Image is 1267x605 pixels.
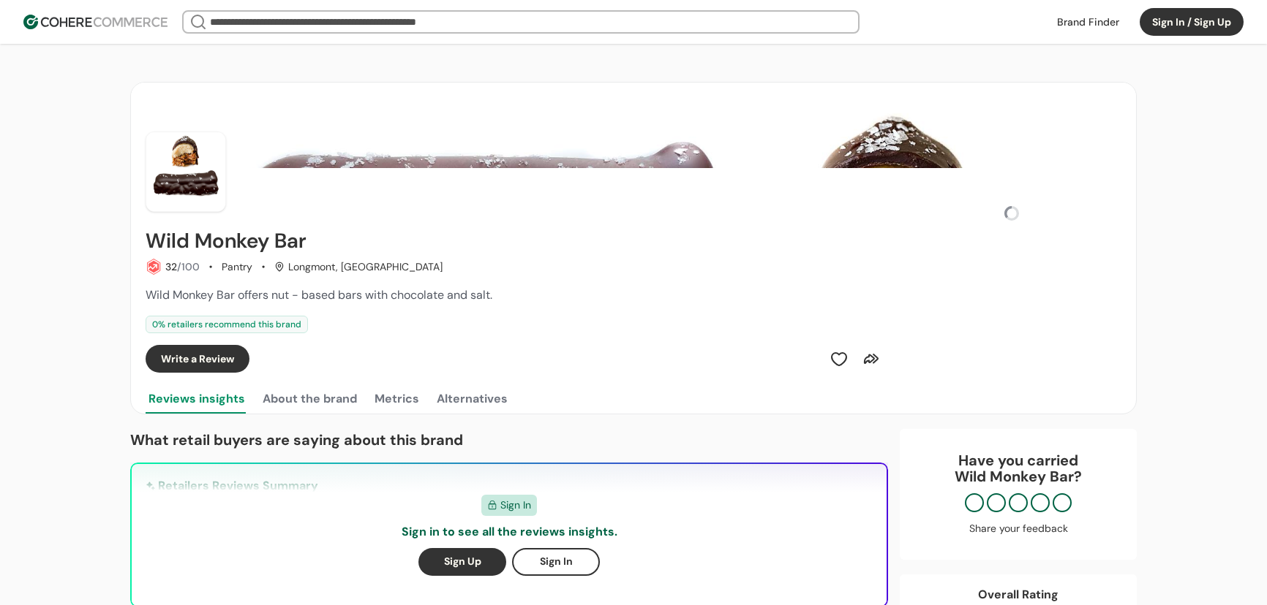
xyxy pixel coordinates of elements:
button: Reviews insights [146,384,248,414]
div: Longmont, [GEOGRAPHIC_DATA] [274,259,443,275]
button: Sign Up [418,548,506,576]
div: 0 % retailers recommend this brand [146,316,308,333]
img: Brand Photo [146,132,226,212]
button: About the brand [260,384,360,414]
p: Wild Monkey Bar ? [914,468,1122,484]
span: /100 [177,260,200,273]
p: Sign in to see all the reviews insights. [402,523,617,541]
img: Cohere Logo [23,15,168,29]
span: Sign In [500,498,531,513]
div: Overall Rating [978,586,1059,604]
button: Write a Review [146,345,249,373]
div: Pantry [222,259,252,275]
span: Wild Monkey Bar offers nut - based bars with chocolate and salt. [146,287,492,302]
button: Sign In / Sign Up [1140,8,1244,36]
p: What retail buyers are saying about this brand [130,429,888,451]
button: Metrics [372,384,422,414]
img: Brand cover image [131,83,1136,168]
div: Have you carried [914,452,1122,484]
span: 32 [165,260,177,273]
div: Share your feedback [914,521,1122,536]
h2: Wild Monkey Bar [146,229,307,253]
button: Alternatives [434,384,511,414]
button: Sign In [512,548,600,576]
